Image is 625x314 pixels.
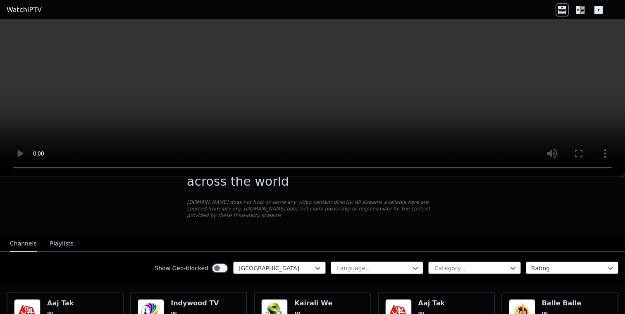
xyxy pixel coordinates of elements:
p: [DOMAIN_NAME] does not host or serve any video content directly. All streams available here are s... [187,199,438,219]
h6: Balle Balle [542,299,581,307]
a: WatchIPTV [7,5,42,15]
h6: Kairali We [294,299,332,307]
label: Show Geo-blocked [155,264,208,272]
h6: Indywood TV [171,299,219,307]
button: Channels [10,236,37,252]
h6: Aaj Tak [418,299,455,307]
h6: Aaj Tak [47,299,83,307]
a: iptv-org [221,206,241,212]
button: Playlists [50,236,74,252]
